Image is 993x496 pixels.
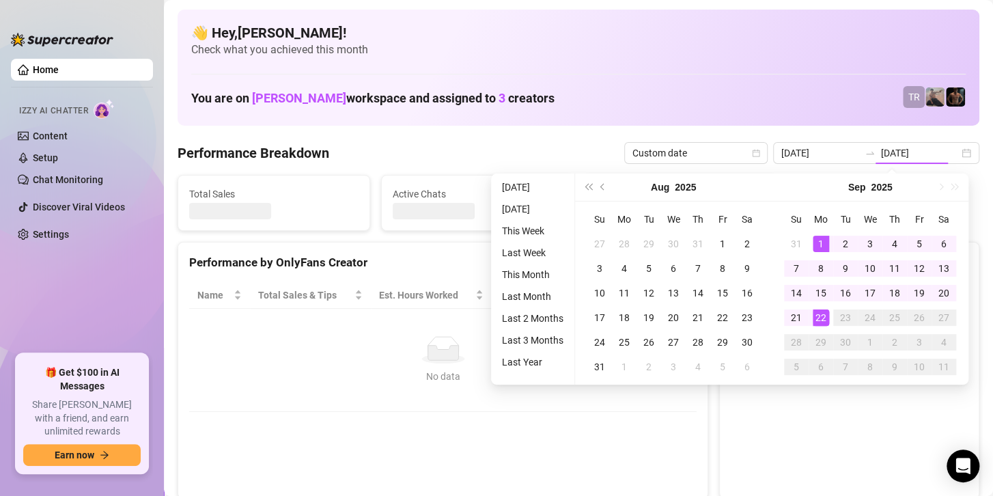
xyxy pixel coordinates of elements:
[33,130,68,141] a: Content
[191,23,966,42] h4: 👋 Hey, [PERSON_NAME] !
[250,282,371,309] th: Total Sales & Tips
[23,398,141,439] span: Share [PERSON_NAME] with a friend, and earn unlimited rewards
[33,202,125,212] a: Discover Viral Videos
[908,89,920,105] span: TR
[632,143,759,163] span: Custom date
[33,174,103,185] a: Chat Monitoring
[191,91,555,106] h1: You are on workspace and assigned to creators
[500,288,565,303] span: Sales / Hour
[947,450,979,482] div: Open Intercom Messenger
[197,288,231,303] span: Name
[100,450,109,460] span: arrow-right
[33,152,58,163] a: Setup
[203,369,683,384] div: No data
[925,87,945,107] img: LC
[191,42,966,57] span: Check what you achieved this month
[11,33,113,46] img: logo-BBDzfeDw.svg
[189,253,697,272] div: Performance by OnlyFans Creator
[946,87,965,107] img: Trent
[865,148,876,159] span: to
[258,288,352,303] span: Total Sales & Tips
[189,282,250,309] th: Name
[881,146,959,161] input: End date
[592,288,677,303] span: Chat Conversion
[584,282,697,309] th: Chat Conversion
[23,366,141,393] span: 🎁 Get $100 in AI Messages
[55,450,94,460] span: Earn now
[596,187,765,202] span: Messages Sent
[379,288,473,303] div: Est. Hours Worked
[19,105,88,118] span: Izzy AI Chatter
[731,253,968,272] div: Sales by OnlyFans Creator
[492,282,584,309] th: Sales / Hour
[752,149,760,157] span: calendar
[178,143,329,163] h4: Performance Breakdown
[23,444,141,466] button: Earn nowarrow-right
[33,64,59,75] a: Home
[393,187,562,202] span: Active Chats
[252,91,346,105] span: [PERSON_NAME]
[865,148,876,159] span: swap-right
[189,187,359,202] span: Total Sales
[94,99,115,119] img: AI Chatter
[499,91,505,105] span: 3
[33,229,69,240] a: Settings
[781,146,859,161] input: Start date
